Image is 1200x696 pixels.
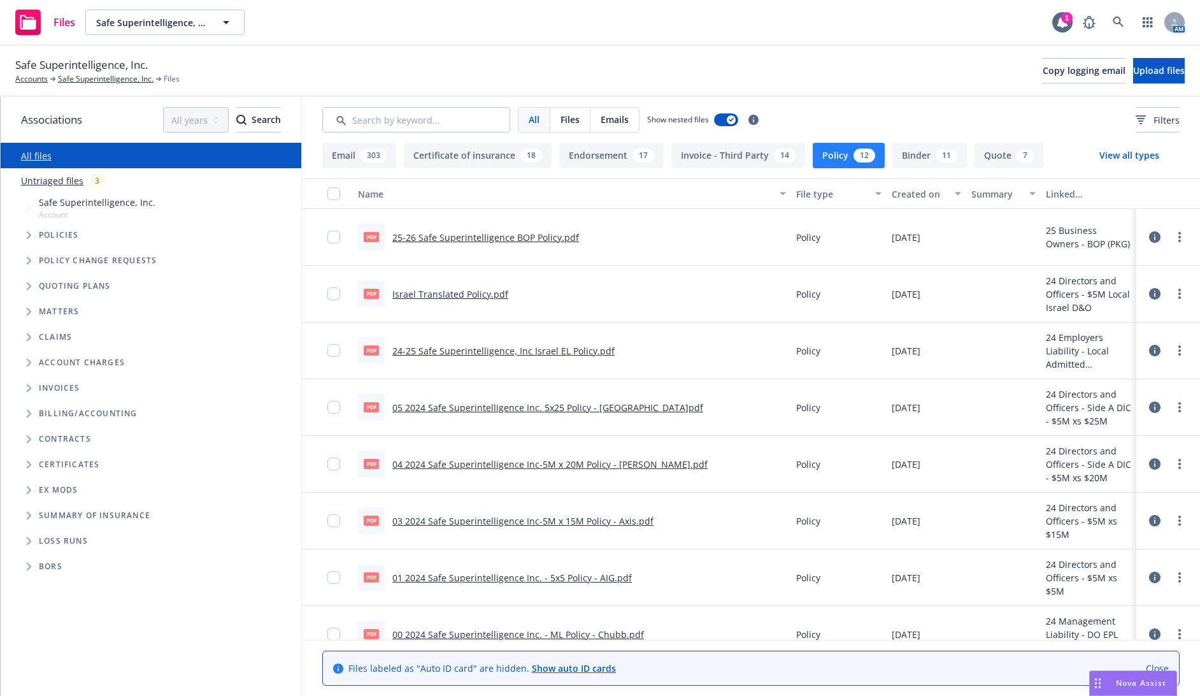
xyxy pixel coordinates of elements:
[892,571,920,584] span: [DATE]
[892,187,947,201] div: Created on
[39,308,79,315] span: Matters
[671,143,805,168] button: Invoice - Third Party
[1076,10,1102,35] a: Report a Bug
[39,537,88,545] span: Loss Runs
[892,231,920,244] span: [DATE]
[1172,343,1187,358] a: more
[791,178,887,209] button: File type
[361,149,387,163] div: 303
[236,108,281,132] div: Search
[1046,187,1131,201] div: Linked associations
[796,187,868,201] div: File type
[327,458,340,470] input: Toggle Row Selected
[975,143,1043,168] button: Quote
[796,287,820,301] span: Policy
[1046,331,1131,371] div: 24 Employers Liability - Local Admitted [GEOGRAPHIC_DATA]
[796,571,820,584] span: Policy
[1017,149,1034,163] div: 7
[796,514,820,528] span: Policy
[364,289,379,298] span: pdf
[520,149,542,163] div: 18
[15,73,48,85] a: Accounts
[39,359,125,366] span: Account charges
[392,458,708,470] a: 04 2024 Safe Superintelligence Inc-5M x 20M Policy - [PERSON_NAME].pdf
[39,196,155,209] span: Safe Superintelligence, Inc.
[1172,627,1187,642] a: more
[796,231,820,244] span: Policy
[601,113,629,126] span: Emails
[796,401,820,414] span: Policy
[1172,570,1187,585] a: more
[1041,178,1136,209] button: Linked associations
[39,563,62,570] span: BORs
[39,257,157,265] span: Policy change requests
[236,107,281,133] button: SearchSearch
[1043,58,1125,83] button: Copy logging email
[1133,64,1185,76] span: Upload files
[1172,286,1187,301] a: more
[1046,224,1131,250] div: 25 Business Owners - BOP (PKG)
[1061,12,1073,24] div: 1
[1043,64,1125,76] span: Copy logging email
[327,287,340,300] input: Toggle Row Selected
[1172,513,1187,528] a: more
[364,402,379,412] span: pdf
[353,178,791,209] button: Name
[364,516,379,525] span: pdf
[39,410,138,417] span: Billing/Accounting
[39,486,78,494] span: Ex Mods
[1136,107,1180,133] button: Filters
[39,461,99,468] span: Certificates
[559,143,664,168] button: Endorsement
[892,514,920,528] span: [DATE]
[796,628,820,641] span: Policy
[774,149,796,163] div: 14
[327,231,340,243] input: Toggle Row Selected
[1046,274,1131,314] div: 24 Directors and Officers - $5M Local Israel D&O
[364,459,379,468] span: pdf
[1135,10,1161,35] a: Switch app
[358,187,772,201] div: Name
[39,209,155,220] span: Account
[392,231,579,243] a: 25-26 Safe Superintelligence BOP Policy.pdf
[1089,671,1177,696] button: Nova Assist
[15,57,148,73] span: Safe Superintelligence, Inc.
[327,571,340,584] input: Toggle Row Selected
[892,628,920,641] span: [DATE]
[892,143,967,168] button: Binder
[1172,400,1187,415] a: more
[854,149,875,163] div: 12
[1090,671,1106,695] div: Drag to move
[1,193,301,401] div: Tree Example
[936,149,957,163] div: 11
[21,174,83,187] a: Untriaged files
[1133,58,1185,83] button: Upload files
[1116,678,1166,688] span: Nova Assist
[392,515,654,527] a: 03 2024 Safe Superintelligence Inc-5M x 15M Policy - Axis.pdf
[39,333,72,341] span: Claims
[322,107,510,133] input: Search by keyword...
[10,4,80,40] a: Files
[322,143,396,168] button: Email
[971,187,1022,201] div: Summary
[1172,456,1187,472] a: more
[1046,501,1131,541] div: 24 Directors and Officers - $5M xs $15M
[39,231,79,239] span: Policies
[85,10,245,35] button: Safe Superintelligence, Inc.
[892,458,920,471] span: [DATE]
[96,16,206,29] span: Safe Superintelligence, Inc.
[892,344,920,358] span: [DATE]
[21,150,52,162] a: All files
[1154,113,1180,127] span: Filters
[1136,113,1180,127] span: Filters
[236,115,246,125] svg: Search
[39,435,91,443] span: Contracts
[364,345,379,355] span: pdf
[532,662,616,674] a: Show auto ID cards
[39,512,150,519] span: Summary of insurance
[529,113,539,126] span: All
[796,458,820,471] span: Policy
[392,345,615,357] a: 24-25 Safe Superintelligence, Inc Israel EL Policy.pdf
[89,173,106,188] div: 3
[1046,388,1131,428] div: 24 Directors and Officers - Side A DIC - $5M xs $25M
